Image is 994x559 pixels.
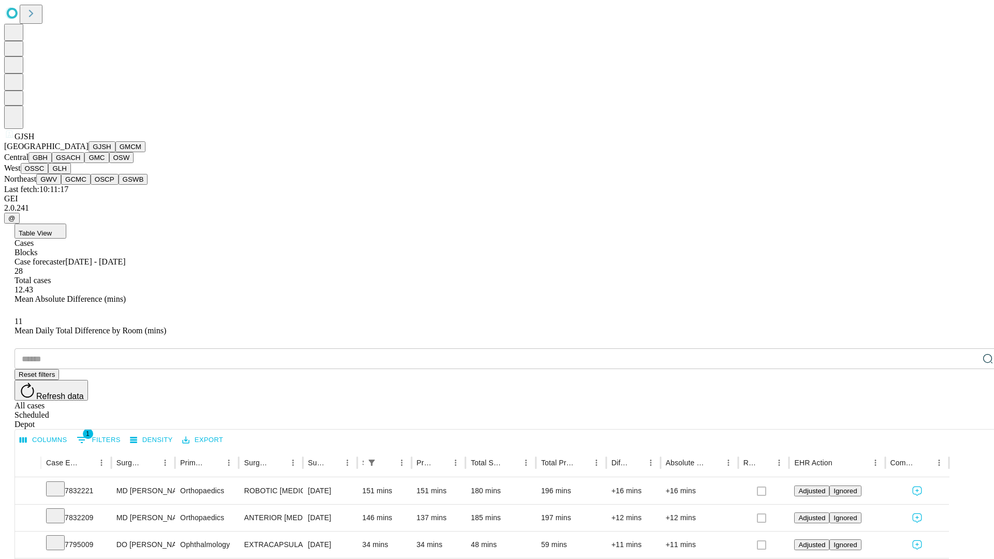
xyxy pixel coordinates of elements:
[244,532,297,558] div: EXTRACAPSULAR CATARACT REMOVAL WITH [MEDICAL_DATA]
[180,478,233,504] div: Orthopaedics
[611,478,655,504] div: +16 mins
[36,174,61,185] button: GWV
[394,455,409,470] button: Menu
[180,432,226,448] button: Export
[340,455,355,470] button: Menu
[116,478,170,504] div: MD [PERSON_NAME] [PERSON_NAME] Md
[109,152,134,163] button: OSW
[362,505,406,531] div: 146 mins
[14,317,22,326] span: 11
[868,455,883,470] button: Menu
[46,478,106,504] div: 7832221
[575,455,589,470] button: Sort
[834,487,857,495] span: Ignored
[772,455,786,470] button: Menu
[471,532,531,558] div: 48 mins
[61,174,91,185] button: GCMC
[4,153,28,161] span: Central
[721,455,736,470] button: Menu
[417,505,461,531] div: 137 mins
[65,257,125,266] span: [DATE] - [DATE]
[207,455,222,470] button: Sort
[83,429,93,439] span: 1
[74,432,123,448] button: Show filters
[116,532,170,558] div: DO [PERSON_NAME]
[308,532,352,558] div: [DATE]
[80,455,94,470] button: Sort
[89,141,115,152] button: GJSH
[4,213,20,224] button: @
[434,455,448,470] button: Sort
[14,285,33,294] span: 12.43
[19,229,52,237] span: Table View
[611,459,628,467] div: Difference
[4,185,68,194] span: Last fetch: 10:11:17
[829,486,861,496] button: Ignored
[91,174,119,185] button: OSCP
[94,455,109,470] button: Menu
[14,295,126,303] span: Mean Absolute Difference (mins)
[222,455,236,470] button: Menu
[19,371,55,378] span: Reset filters
[794,459,832,467] div: EHR Action
[471,478,531,504] div: 180 mins
[417,532,461,558] div: 34 mins
[834,514,857,522] span: Ignored
[14,276,51,285] span: Total cases
[14,132,34,141] span: GJSH
[14,224,66,239] button: Table View
[666,459,706,467] div: Absolute Difference
[46,505,106,531] div: 7832209
[798,541,825,549] span: Adjusted
[20,536,36,554] button: Expand
[471,459,503,467] div: Total Scheduled Duration
[666,478,733,504] div: +16 mins
[48,163,70,174] button: GLH
[829,512,861,523] button: Ignored
[666,532,733,558] div: +11 mins
[244,459,270,467] div: Surgery Name
[362,478,406,504] div: 151 mins
[380,455,394,470] button: Sort
[52,152,84,163] button: GSACH
[798,487,825,495] span: Adjusted
[798,514,825,522] span: Adjusted
[362,459,363,467] div: Scheduled In Room Duration
[541,459,574,467] div: Total Predicted Duration
[4,194,990,203] div: GEI
[707,455,721,470] button: Sort
[364,455,379,470] div: 1 active filter
[20,509,36,527] button: Expand
[119,174,148,185] button: GSWB
[4,203,990,213] div: 2.0.241
[611,505,655,531] div: +12 mins
[757,455,772,470] button: Sort
[794,486,829,496] button: Adjusted
[46,532,106,558] div: 7795009
[644,455,658,470] button: Menu
[14,257,65,266] span: Case forecaster
[127,432,176,448] button: Density
[834,455,848,470] button: Sort
[308,459,325,467] div: Surgery Date
[46,459,79,467] div: Case Epic Id
[244,505,297,531] div: ANTERIOR [MEDICAL_DATA] TOTAL HIP
[829,539,861,550] button: Ignored
[326,455,340,470] button: Sort
[180,505,233,531] div: Orthopaedics
[271,455,286,470] button: Sort
[364,455,379,470] button: Show filters
[180,532,233,558] div: Ophthalmology
[4,164,21,172] span: West
[4,174,36,183] span: Northeast
[541,478,601,504] div: 196 mins
[14,369,59,380] button: Reset filters
[180,459,206,467] div: Primary Service
[589,455,604,470] button: Menu
[519,455,533,470] button: Menu
[244,478,297,504] div: ROBOTIC [MEDICAL_DATA] KNEE TOTAL
[541,532,601,558] div: 59 mins
[611,532,655,558] div: +11 mins
[417,459,433,467] div: Predicted In Room Duration
[794,512,829,523] button: Adjusted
